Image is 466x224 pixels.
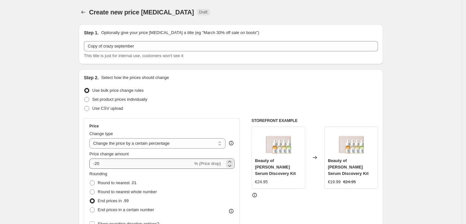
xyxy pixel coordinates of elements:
h2: Step 1. [84,30,99,36]
p: Optionally give your price [MEDICAL_DATA] a title (eg "March 30% off sale on boots") [101,30,259,36]
span: Change type [89,131,113,136]
span: Round to nearest .01 [98,180,136,185]
img: Beauty_of_Joseon_-_Hanbang_Serum_Discovery_Kit.5_80x.png [266,130,291,156]
span: % (Price drop) [194,161,221,166]
input: 30% off holiday sale [84,41,378,51]
strike: €24.95 [343,179,356,185]
span: Beauty of [PERSON_NAME] Serum Discovery Kit [255,158,296,176]
span: Price change amount [89,151,129,156]
span: Rounding [89,171,107,176]
span: Beauty of [PERSON_NAME] Serum Discovery Kit [328,158,369,176]
button: Price change jobs [79,8,88,17]
input: -15 [89,159,193,169]
img: Beauty_of_Joseon_-_Hanbang_Serum_Discovery_Kit.5_80x.png [338,130,364,156]
span: Create new price [MEDICAL_DATA] [89,9,194,16]
span: This title is just for internal use, customers won't see it [84,53,183,58]
h3: Price [89,124,99,129]
span: Round to nearest whole number [98,189,157,194]
span: Draft [199,10,208,15]
span: End prices in .99 [98,198,129,203]
p: Select how the prices should change [101,74,169,81]
div: help [228,140,234,146]
span: End prices in a certain number [98,207,154,212]
h2: Step 2. [84,74,99,81]
div: €24.95 [255,179,268,185]
h6: STOREFRONT EXAMPLE [251,118,378,123]
span: Set product prices individually [92,97,147,102]
div: €19.99 [328,179,341,185]
span: Use CSV upload [92,106,123,111]
span: Use bulk price change rules [92,88,143,93]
